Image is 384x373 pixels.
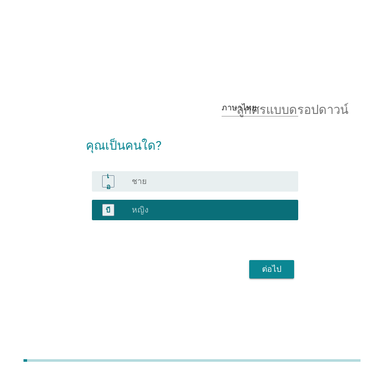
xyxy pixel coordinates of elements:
[106,206,110,214] font: บี
[86,138,161,153] font: คุณเป็นคนใด?
[249,260,294,278] button: ต่อไป
[236,102,348,114] font: ลูกศรแบบดรอปดาวน์
[222,103,256,112] font: ภาษาไทย
[106,172,110,191] font: เอ
[132,205,149,215] font: หญิง
[132,176,147,186] font: ชาย
[262,264,281,274] font: ต่อไป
